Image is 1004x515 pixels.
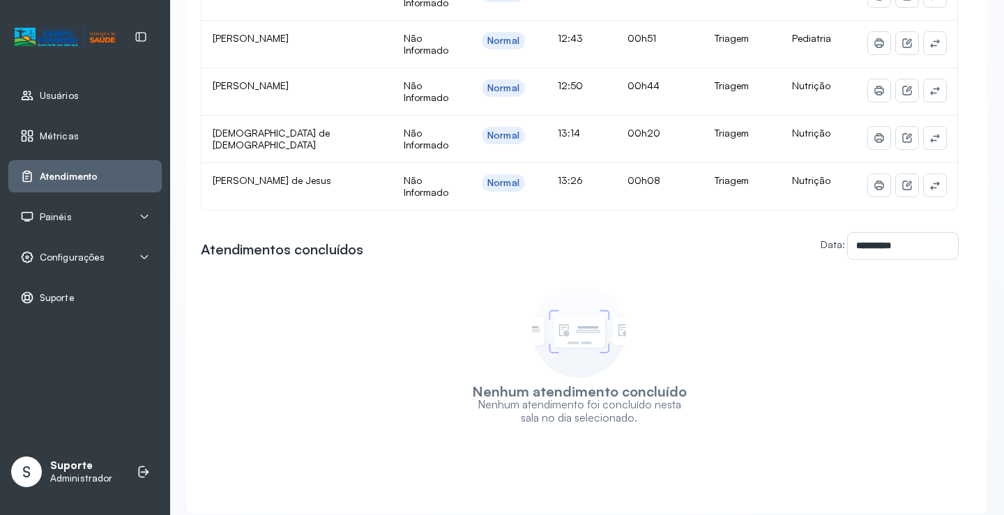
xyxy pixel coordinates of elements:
[20,129,150,143] a: Métricas
[558,32,583,44] span: 12:43
[40,252,105,263] span: Configurações
[404,79,448,104] span: Não Informado
[792,127,830,139] span: Nutrição
[50,472,112,484] p: Administrador
[20,169,150,183] a: Atendimento
[20,89,150,102] a: Usuários
[792,32,831,44] span: Pediatria
[213,127,330,151] span: [DEMOGRAPHIC_DATA] de [DEMOGRAPHIC_DATA]
[40,130,79,142] span: Métricas
[213,174,331,186] span: [PERSON_NAME] de Jesus
[404,32,448,56] span: Não Informado
[627,32,656,44] span: 00h51
[40,90,79,102] span: Usuários
[40,171,98,183] span: Atendimento
[792,79,830,91] span: Nutrição
[715,127,770,139] div: Triagem
[472,385,687,398] h3: Nenhum atendimento concluído
[404,127,448,151] span: Não Informado
[558,127,580,139] span: 13:14
[532,284,626,378] img: Imagem de empty state
[50,459,112,472] p: Suporte
[487,82,519,94] div: Normal
[558,174,583,186] span: 13:26
[627,79,660,91] span: 00h44
[213,79,289,91] span: [PERSON_NAME]
[558,79,583,91] span: 12:50
[404,174,448,199] span: Não Informado
[715,79,770,92] div: Triagem
[715,32,770,45] div: Triagem
[792,174,830,186] span: Nutrição
[40,292,75,304] span: Suporte
[627,127,660,139] span: 00h20
[487,130,519,141] div: Normal
[487,177,519,189] div: Normal
[469,398,689,424] p: Nenhum atendimento foi concluído nesta sala no dia selecionado.
[213,32,289,44] span: [PERSON_NAME]
[715,174,770,187] div: Triagem
[487,35,519,47] div: Normal
[201,240,363,259] h3: Atendimentos concluídos
[821,238,845,250] label: Data:
[15,26,115,49] img: Logotipo do estabelecimento
[627,174,660,186] span: 00h08
[40,211,72,223] span: Painéis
